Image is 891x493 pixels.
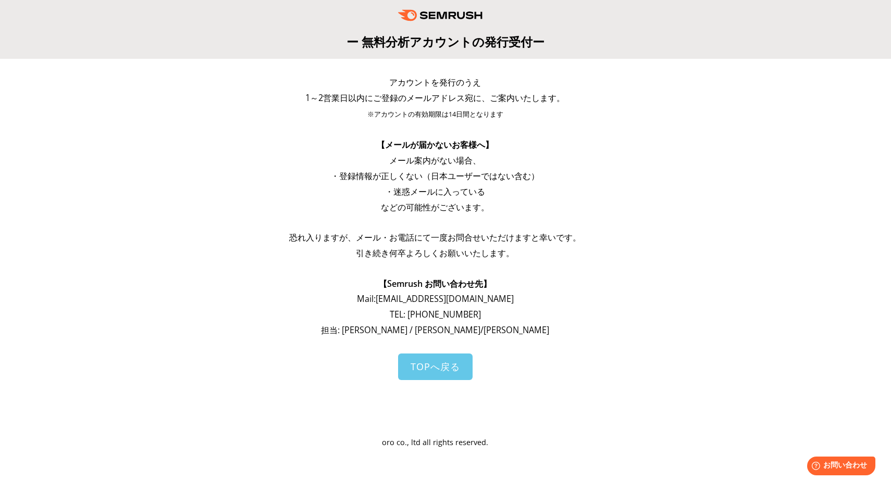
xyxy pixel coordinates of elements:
span: 引き続き何卒よろしくお願いいたします。 [356,247,514,259]
span: などの可能性がございます。 [381,201,489,213]
span: ※アカウントの有効期限は14日間となります [367,110,503,119]
a: TOPへ戻る [398,353,473,380]
span: 【Semrush お問い合わせ先】 [379,278,491,289]
span: oro co., ltd all rights reserved. [382,437,488,447]
span: 恐れ入りますが、メール・お電話にて一度お問合せいただけますと幸いです。 [289,232,581,243]
iframe: Help widget launcher [798,452,880,482]
span: ・迷惑メールに入っている [385,186,485,197]
span: ・登録情報が正しくない（日本ユーザーではない含む） [331,170,539,182]
span: Mail: [EMAIL_ADDRESS][DOMAIN_NAME] [357,293,514,305]
span: TOPへ戻る [411,360,460,373]
span: ー 無料分析アカウントの発行受付ー [346,33,544,50]
span: アカウントを発行のうえ [389,77,481,88]
span: TEL: [PHONE_NUMBER] [390,309,481,320]
span: 1～2営業日以内にご登録のメールアドレス宛に、ご案内いたします。 [305,92,565,104]
span: メール案内がない場合、 [389,155,481,166]
span: 【メールが届かないお客様へ】 [377,139,493,150]
span: 担当: [PERSON_NAME] / [PERSON_NAME]/[PERSON_NAME] [321,324,549,336]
